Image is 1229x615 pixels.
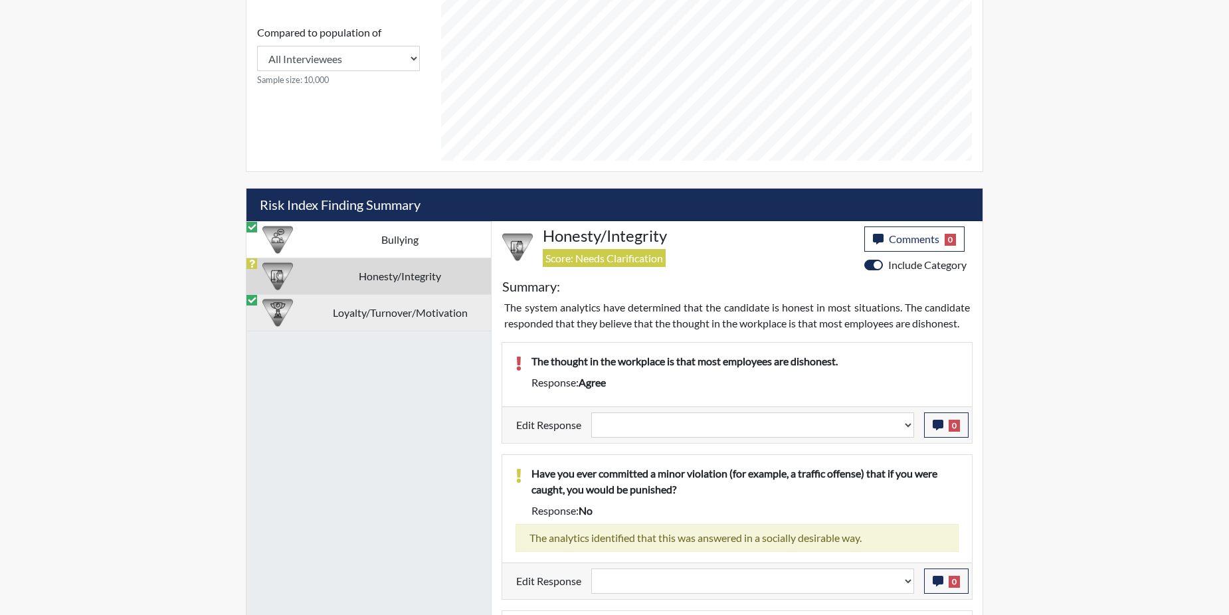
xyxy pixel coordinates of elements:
h4: Honesty/Integrity [543,226,854,246]
div: Response: [521,375,969,391]
img: CATEGORY%20ICON-11.a5f294f4.png [262,261,293,292]
button: 0 [924,412,969,438]
span: agree [579,376,606,389]
img: CATEGORY%20ICON-04.6d01e8fa.png [262,224,293,255]
span: no [579,504,593,517]
img: CATEGORY%20ICON-11.a5f294f4.png [502,232,533,262]
small: Sample size: 10,000 [257,74,420,86]
div: The analytics identified that this was answered in a socially desirable way. [516,524,959,552]
p: The system analytics have determined that the candidate is honest in most situations. The candida... [504,300,970,331]
label: Edit Response [516,412,581,438]
label: Include Category [888,257,967,273]
label: Compared to population of [257,25,381,41]
button: Comments0 [864,226,965,252]
span: Comments [889,232,939,245]
p: The thought in the workplace is that most employees are dishonest. [531,353,959,369]
label: Edit Response [516,569,581,594]
button: 0 [924,569,969,594]
img: CATEGORY%20ICON-17.40ef8247.png [262,298,293,328]
div: Update the test taker's response, the change might impact the score [581,412,924,438]
div: Consistency Score comparison among population [257,25,420,86]
td: Bullying [309,221,491,258]
td: Honesty/Integrity [309,258,491,294]
span: 0 [949,576,960,588]
div: Update the test taker's response, the change might impact the score [581,569,924,594]
span: 0 [949,420,960,432]
span: 0 [945,234,956,246]
h5: Summary: [502,278,560,294]
span: Score: Needs Clarification [543,249,666,267]
div: Response: [521,503,969,519]
p: Have you ever committed a minor violation (for example, a traffic offense) that if you were caugh... [531,466,959,497]
td: Loyalty/Turnover/Motivation [309,294,491,331]
h5: Risk Index Finding Summary [246,189,983,221]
